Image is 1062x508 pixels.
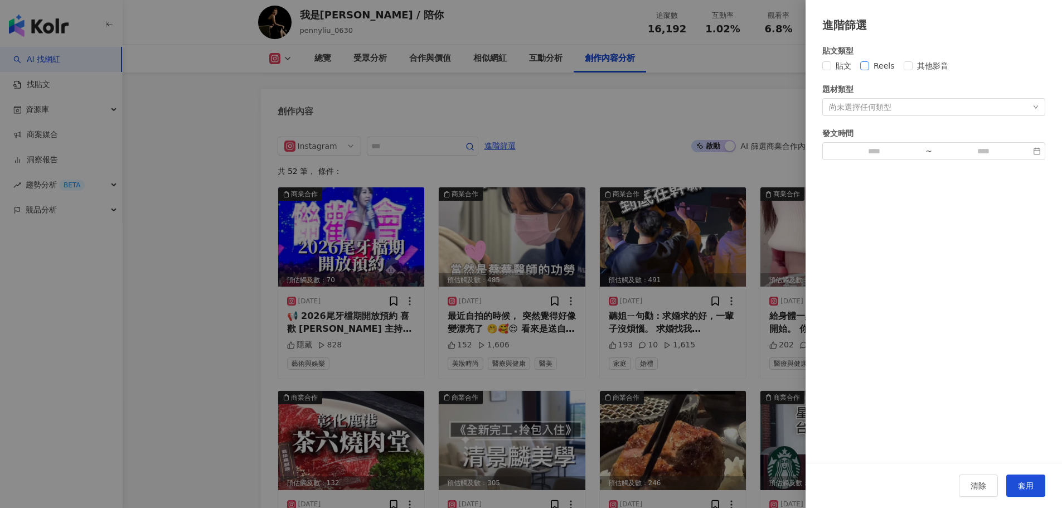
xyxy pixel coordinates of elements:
[959,475,998,497] button: 清除
[822,127,1045,139] div: 發文時間
[822,83,1045,95] div: 題材類型
[822,45,1045,57] div: 貼文類型
[971,481,986,490] span: 清除
[831,60,856,72] span: 貼文
[869,60,899,72] span: Reels
[913,60,953,72] span: 其他影音
[822,17,1045,33] div: 進階篩選
[829,103,891,112] div: 尚未選擇任何類型
[1033,104,1039,110] span: down
[921,147,937,155] div: ~
[1018,481,1034,490] span: 套用
[1006,475,1045,497] button: 套用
